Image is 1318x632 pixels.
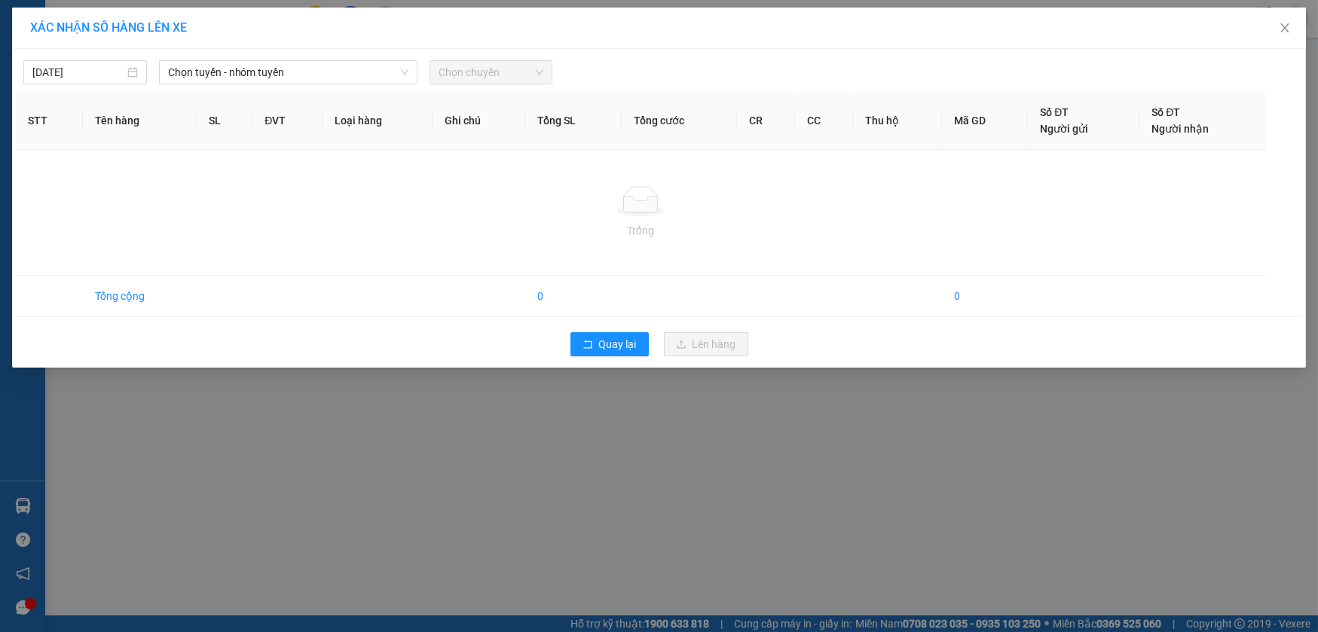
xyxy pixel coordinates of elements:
[13,50,214,78] span: VPNH1509250003
[168,61,408,84] span: Chọn tuyến - nhóm tuyến
[1264,8,1306,50] button: Close
[16,92,83,150] th: STT
[664,332,748,356] button: uploadLên hàng
[197,92,252,150] th: SL
[525,92,622,150] th: Tổng SL
[323,92,433,150] th: Loại hàng
[83,92,197,150] th: Tên hàng
[1040,106,1069,118] span: Số ĐT
[28,222,1253,239] div: Trống
[252,92,323,150] th: ĐVT
[400,68,409,77] span: down
[32,64,124,81] input: 15/09/2025
[1279,22,1291,34] span: close
[570,332,649,356] button: rollbackQuay lại
[942,276,1028,317] td: 0
[83,276,197,317] td: Tổng cộng
[583,339,593,351] span: rollback
[622,92,737,150] th: Tổng cước
[942,92,1028,150] th: Mã GD
[1040,123,1088,135] span: Người gửi
[853,92,943,150] th: Thu hộ
[102,38,125,47] span: [DATE]
[21,7,205,35] span: [PERSON_NAME]
[525,276,622,317] td: 0
[433,92,525,150] th: Ghi chú
[30,20,187,35] span: XÁC NHẬN SỐ HÀNG LÊN XE
[795,92,853,150] th: CC
[1151,123,1209,135] span: Người nhận
[1151,106,1180,118] span: Số ĐT
[737,92,795,150] th: CR
[439,61,544,84] span: Chọn chuyến
[599,336,637,353] span: Quay lại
